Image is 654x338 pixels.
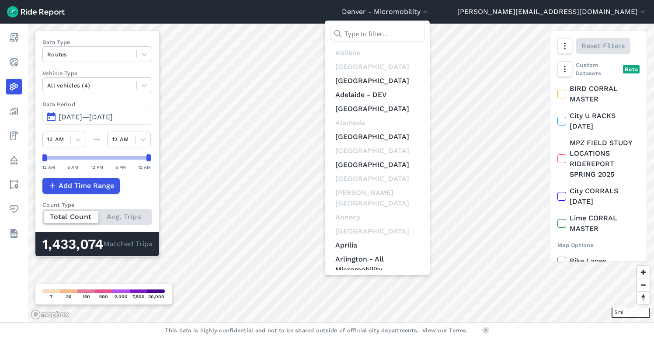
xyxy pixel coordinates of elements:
a: [GEOGRAPHIC_DATA] [330,130,424,144]
div: [GEOGRAPHIC_DATA] [330,224,424,238]
a: Arlington - All Micromobility [330,252,424,277]
div: Abilene [330,46,424,60]
div: [PERSON_NAME][GEOGRAPHIC_DATA] [330,186,424,210]
div: [GEOGRAPHIC_DATA] [330,60,424,74]
div: Annecy [330,210,424,224]
div: [GEOGRAPHIC_DATA] [330,172,424,186]
a: Aprilia [330,238,424,252]
a: [GEOGRAPHIC_DATA] [330,102,424,116]
a: Adelaide - DEV [330,88,424,102]
input: Type to filter... [330,26,424,42]
div: [GEOGRAPHIC_DATA] [330,144,424,158]
a: [GEOGRAPHIC_DATA] [330,158,424,172]
div: Alameda [330,116,424,130]
a: [GEOGRAPHIC_DATA] [330,74,424,88]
